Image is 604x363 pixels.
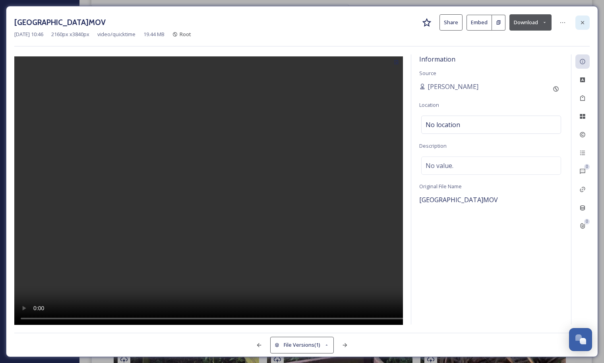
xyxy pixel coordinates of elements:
span: [GEOGRAPHIC_DATA]MOV [419,195,498,204]
span: 2160 px x 3840 px [51,31,89,38]
span: Source [419,70,436,77]
span: Original File Name [419,183,462,190]
span: Information [419,55,455,64]
span: Description [419,142,447,149]
span: video/quicktime [97,31,136,38]
button: Share [439,14,463,31]
button: File Versions(1) [270,337,334,353]
span: 19.44 MB [143,31,165,38]
span: [PERSON_NAME] [428,82,478,91]
span: Root [180,31,191,38]
div: 0 [584,164,590,170]
h3: [GEOGRAPHIC_DATA]MOV [14,17,106,28]
span: No location [426,120,460,129]
button: Download [509,14,552,31]
span: Location [419,101,439,108]
button: Open Chat [569,328,592,351]
button: Embed [467,15,492,31]
span: [DATE] 10:46 [14,31,43,38]
span: No value. [426,161,453,170]
div: 0 [584,219,590,224]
